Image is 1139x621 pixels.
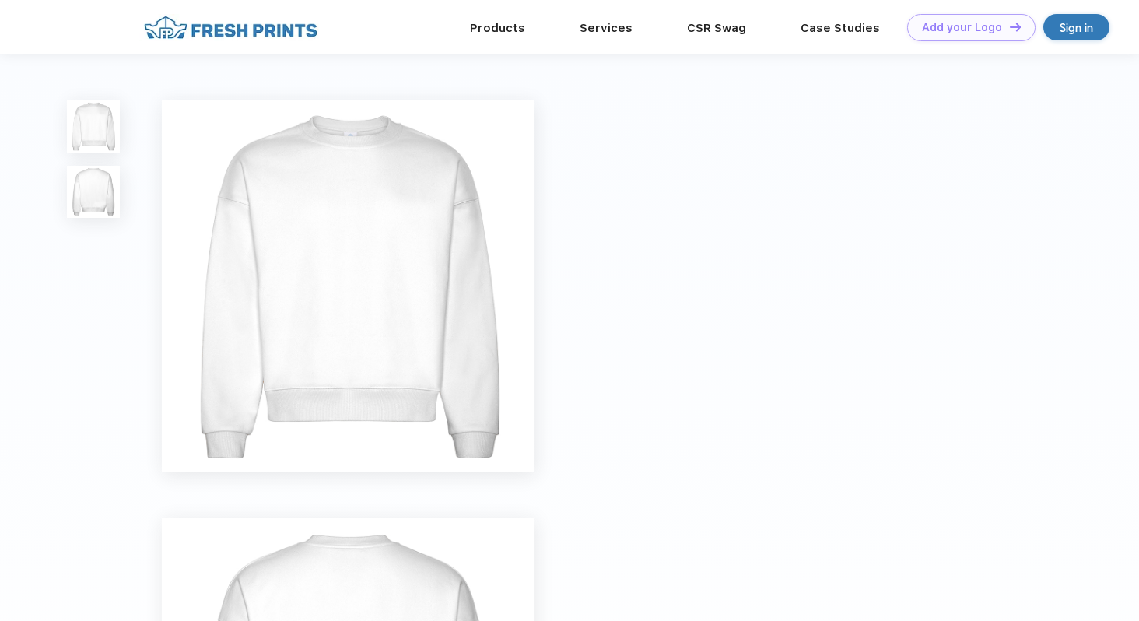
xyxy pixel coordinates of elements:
[67,166,119,218] img: func=resize&h=100
[67,100,119,153] img: func=resize&h=100
[1043,14,1109,40] a: Sign in
[922,21,1002,34] div: Add your Logo
[139,14,322,41] img: fo%20logo%202.webp
[1060,19,1093,37] div: Sign in
[162,100,534,472] img: func=resize&h=640
[470,21,525,35] a: Products
[1010,23,1021,31] img: DT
